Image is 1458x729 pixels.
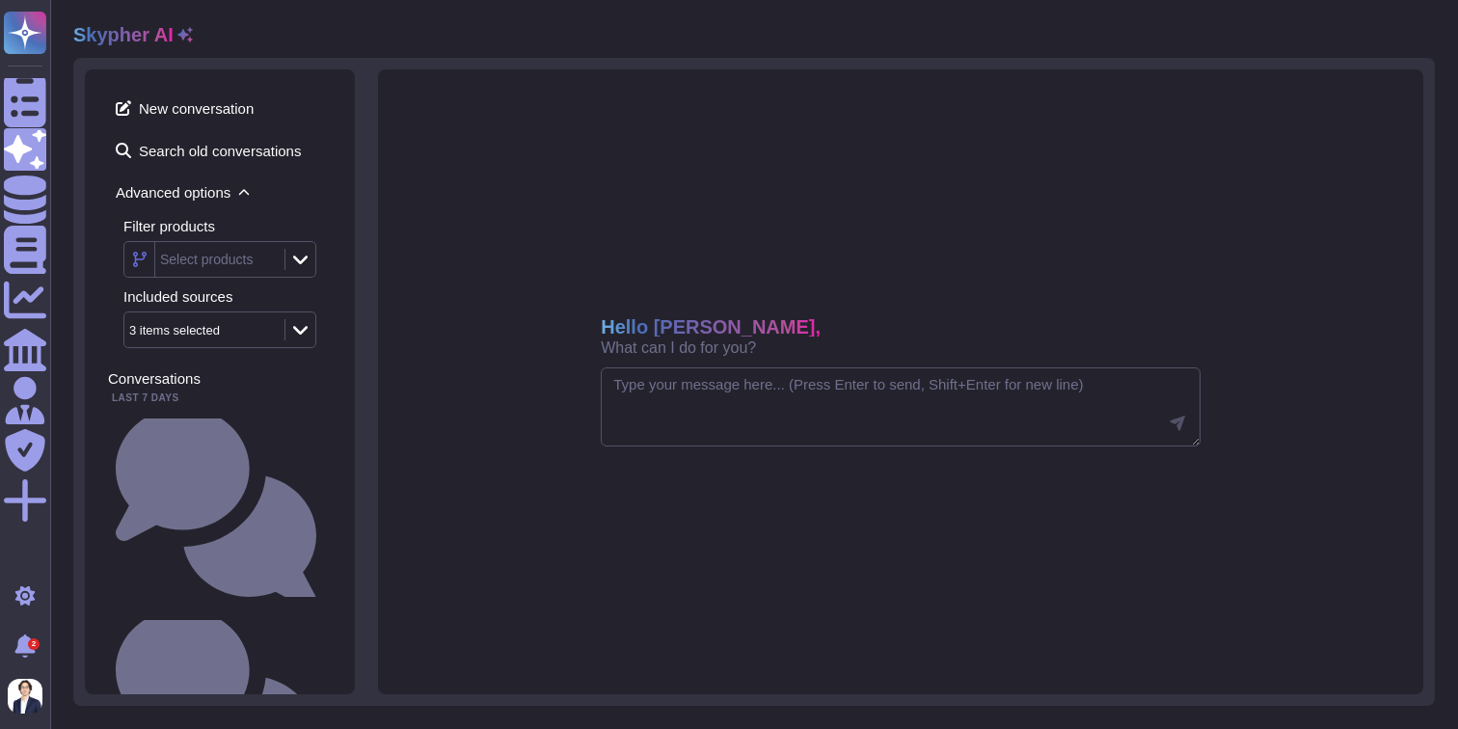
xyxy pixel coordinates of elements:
[8,679,42,714] img: user
[123,289,332,304] div: Included sources
[4,675,56,717] button: user
[73,23,174,46] h2: Skypher AI
[160,253,254,266] div: Select products
[108,93,332,123] span: New conversation
[108,177,332,207] span: Advanced options
[108,393,332,403] div: Last 7 days
[123,219,332,233] div: Filter products
[108,135,332,166] span: Search old conversations
[108,371,332,386] div: Conversations
[601,340,756,356] span: What can I do for you?
[129,324,220,337] div: 3 items selected
[28,638,40,650] div: 2
[601,317,821,337] span: Hello [PERSON_NAME],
